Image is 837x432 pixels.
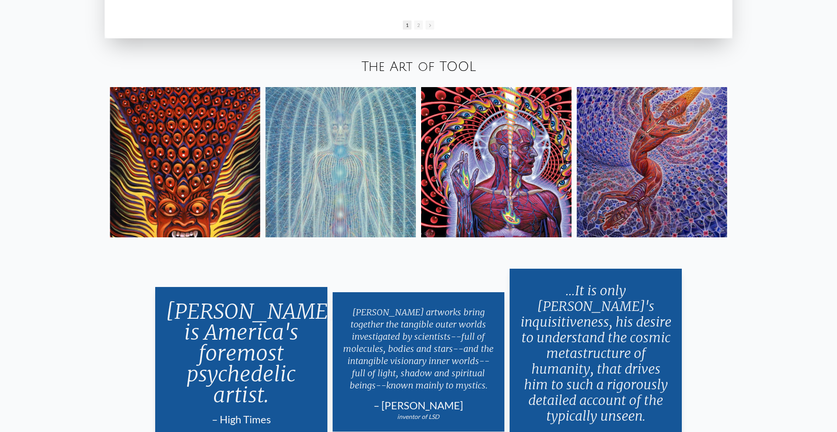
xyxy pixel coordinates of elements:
p: ...It is only [PERSON_NAME]'s inquisitiveness, his desire to understand the cosmic metastructure ... [520,279,671,427]
a: The Art of TOOL [361,60,476,74]
span: Go to slide 2 [414,20,423,30]
p: [PERSON_NAME] artworks bring together the tangible outer worlds investigated by scientists--full ... [343,303,494,395]
p: [PERSON_NAME] is America's foremost psychedelic artist. [166,297,317,409]
span: Go to next slide [425,20,434,30]
span: Go to slide 1 [403,20,412,30]
div: – High Times [166,412,317,426]
div: – [PERSON_NAME] [343,398,494,412]
em: inventor of LSD [397,413,439,420]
